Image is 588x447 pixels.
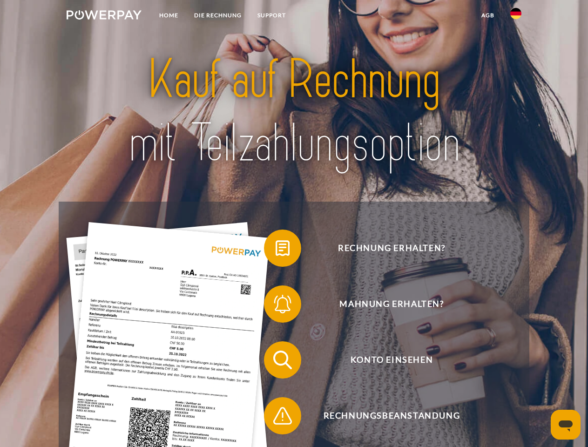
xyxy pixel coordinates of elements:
a: agb [473,7,502,24]
img: qb_bill.svg [271,237,294,260]
span: Konto einsehen [277,341,506,379]
img: de [510,8,521,19]
img: qb_warning.svg [271,404,294,427]
img: qb_bell.svg [271,292,294,316]
button: Rechnungsbeanstandung [264,397,506,434]
img: qb_search.svg [271,348,294,372]
span: Mahnung erhalten? [277,285,506,323]
button: Konto einsehen [264,341,506,379]
img: logo-powerpay-white.svg [67,10,142,20]
iframe: Schaltfläche zum Öffnen des Messaging-Fensters [551,410,581,440]
a: SUPPORT [250,7,294,24]
button: Rechnung erhalten? [264,230,506,267]
button: Mahnung erhalten? [264,285,506,323]
a: Home [151,7,186,24]
span: Rechnung erhalten? [277,230,506,267]
a: DIE RECHNUNG [186,7,250,24]
span: Rechnungsbeanstandung [277,397,506,434]
img: title-powerpay_de.svg [89,45,499,178]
